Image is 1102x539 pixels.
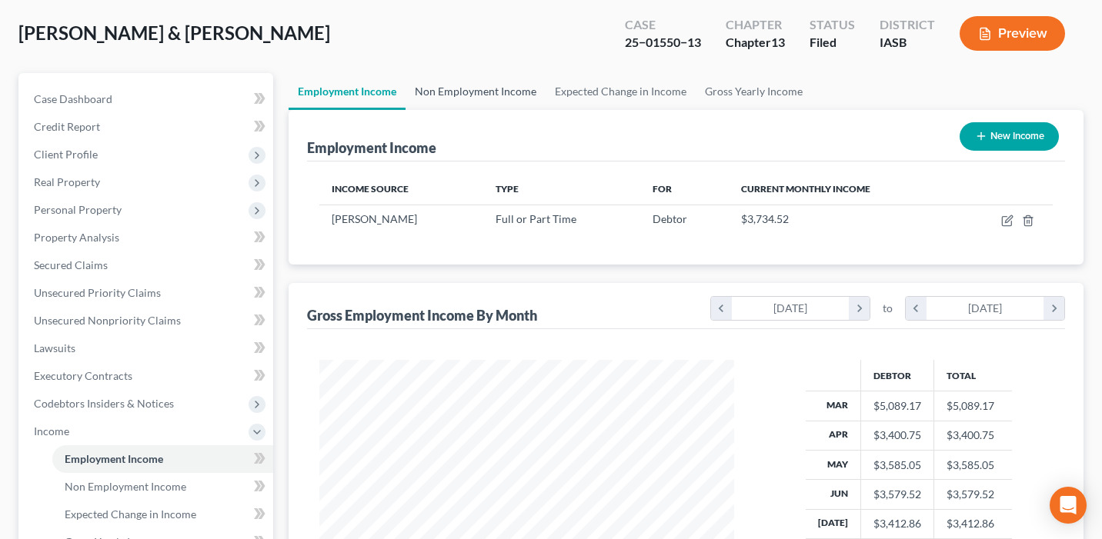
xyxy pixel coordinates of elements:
[933,391,1012,421] td: $5,089.17
[933,509,1012,538] td: $3,412.86
[34,369,132,382] span: Executory Contracts
[22,113,273,141] a: Credit Report
[771,35,785,49] span: 13
[22,224,273,251] a: Property Analysis
[873,516,921,531] div: $3,412.86
[332,212,417,225] span: [PERSON_NAME]
[711,297,732,320] i: chevron_left
[810,16,855,34] div: Status
[741,183,870,195] span: Current Monthly Income
[880,34,935,52] div: IASB
[34,203,122,216] span: Personal Property
[307,138,436,157] div: Employment Income
[653,183,672,195] span: For
[696,73,812,110] a: Gross Yearly Income
[546,73,696,110] a: Expected Change in Income
[806,391,861,421] th: Mar
[810,34,855,52] div: Filed
[22,85,273,113] a: Case Dashboard
[933,360,1012,391] th: Total
[406,73,546,110] a: Non Employment Income
[22,279,273,307] a: Unsecured Priority Claims
[34,341,75,354] span: Lawsuits
[726,16,785,34] div: Chapter
[933,480,1012,509] td: $3,579.52
[22,307,273,334] a: Unsecured Nonpriority Claims
[1044,297,1064,320] i: chevron_right
[34,258,108,271] span: Secured Claims
[883,301,893,316] span: to
[806,421,861,450] th: Apr
[34,148,98,161] span: Client Profile
[741,212,789,225] span: $3,734.52
[880,16,935,34] div: District
[960,122,1059,151] button: New Income
[906,297,927,320] i: chevron_left
[496,212,576,225] span: Full or Part Time
[22,362,273,390] a: Executory Contracts
[332,183,409,195] span: Income Source
[927,297,1044,320] div: [DATE]
[1050,487,1087,524] div: Open Intercom Messenger
[18,22,330,44] span: [PERSON_NAME] & [PERSON_NAME]
[65,507,196,521] span: Expected Change in Income
[860,360,933,391] th: Debtor
[496,183,519,195] span: Type
[849,297,870,320] i: chevron_right
[806,450,861,479] th: May
[34,92,112,105] span: Case Dashboard
[34,286,161,299] span: Unsecured Priority Claims
[307,306,537,324] div: Gross Employment Income By Month
[34,397,174,410] span: Codebtors Insiders & Notices
[65,480,186,493] span: Non Employment Income
[625,34,701,52] div: 25−01550−13
[34,231,119,244] span: Property Analysis
[653,212,687,225] span: Debtor
[806,480,861,509] th: Jun
[34,175,100,188] span: Real Property
[873,428,921,443] div: $3,400.75
[960,16,1065,51] button: Preview
[732,297,850,320] div: [DATE]
[34,314,181,327] span: Unsecured Nonpriority Claims
[806,509,861,538] th: [DATE]
[52,473,273,501] a: Non Employment Income
[289,73,406,110] a: Employment Income
[625,16,701,34] div: Case
[52,501,273,528] a: Expected Change in Income
[22,334,273,362] a: Lawsuits
[873,398,921,414] div: $5,089.17
[873,457,921,473] div: $3,585.05
[65,452,163,465] span: Employment Income
[933,421,1012,450] td: $3,400.75
[873,487,921,502] div: $3,579.52
[22,251,273,279] a: Secured Claims
[726,34,785,52] div: Chapter
[933,450,1012,479] td: $3,585.05
[34,120,100,133] span: Credit Report
[52,445,273,473] a: Employment Income
[34,424,69,438] span: Income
